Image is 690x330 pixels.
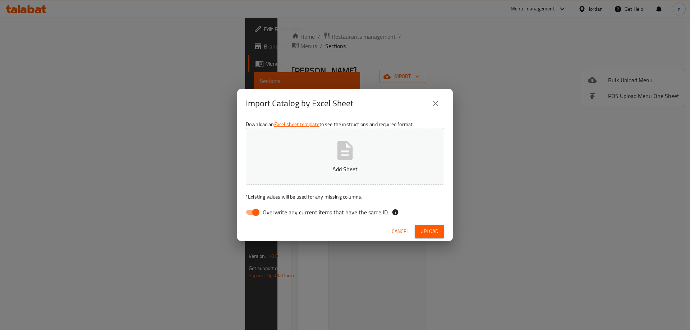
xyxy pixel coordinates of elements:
button: Upload [415,225,444,238]
button: Cancel [389,225,412,238]
span: Cancel [392,227,409,236]
span: Upload [420,227,438,236]
button: Add Sheet [246,128,444,185]
svg: If the overwrite option isn't selected, then the items that match an existing ID will be ignored ... [392,209,399,216]
button: close [427,95,444,112]
p: Existing values will be used for any missing columns. [246,193,444,200]
div: Download an to see the instructions and required format. [237,118,453,222]
p: Add Sheet [257,165,433,173]
span: Overwrite any current items that have the same ID. [263,208,389,217]
a: Excel sheet template [274,120,319,129]
h2: Import Catalog by Excel Sheet [246,98,353,109]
